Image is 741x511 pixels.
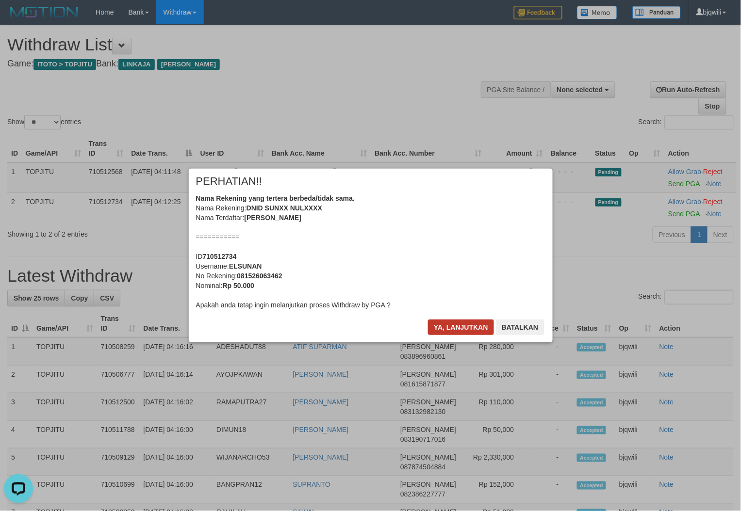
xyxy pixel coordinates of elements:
[196,194,355,202] b: Nama Rekening yang tertera berbeda/tidak sama.
[196,176,263,186] span: PERHATIAN!!
[196,193,545,310] div: Nama Rekening: Nama Terdaftar: =========== ID Username: No Rekening: Nominal: Apakah anda tetap i...
[247,204,322,212] b: DNID SUNXX NULXXXX
[203,253,237,260] b: 710512734
[237,272,282,280] b: 081526063462
[229,262,262,270] b: ELSUNAN
[496,319,544,335] button: Batalkan
[245,214,301,222] b: [PERSON_NAME]
[223,282,254,289] b: Rp 50.000
[428,319,494,335] button: Ya, lanjutkan
[4,4,33,33] button: Open LiveChat chat widget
